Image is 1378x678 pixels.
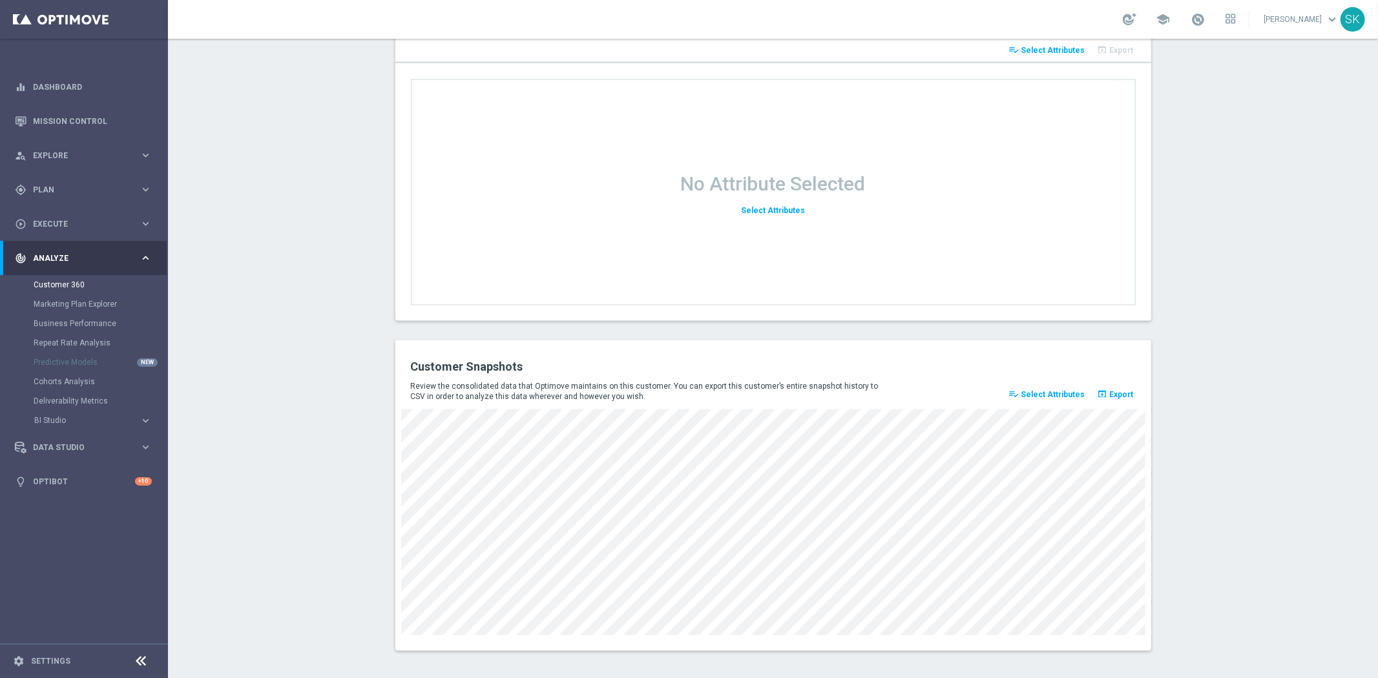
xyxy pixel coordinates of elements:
div: Mission Control [15,104,152,138]
div: Execute [15,218,140,230]
a: Dashboard [33,70,152,104]
span: Analyze [33,254,140,262]
span: school [1156,12,1170,26]
i: play_circle_outline [15,218,26,230]
a: Cohorts Analysis [34,376,134,387]
i: lightbulb [15,476,26,488]
h1: No Attribute Selected [681,172,866,196]
i: playlist_add_check [1009,389,1019,399]
a: Business Performance [34,318,134,329]
i: keyboard_arrow_right [140,252,152,264]
i: keyboard_arrow_right [140,218,152,230]
button: track_changes Analyze keyboard_arrow_right [14,253,152,263]
i: keyboard_arrow_right [140,441,152,453]
button: playlist_add_check Select Attributes [1007,41,1087,59]
i: keyboard_arrow_right [140,183,152,196]
span: keyboard_arrow_down [1325,12,1339,26]
i: keyboard_arrow_right [140,149,152,161]
div: Predictive Models [34,353,167,372]
a: [PERSON_NAME]keyboard_arrow_down [1262,10,1341,29]
div: BI Studio [34,411,167,430]
a: Repeat Rate Analysis [34,338,134,348]
div: Marketing Plan Explorer [34,294,167,314]
div: SK [1341,7,1365,32]
div: Dashboard [15,70,152,104]
div: Repeat Rate Analysis [34,333,167,353]
i: keyboard_arrow_right [140,415,152,427]
button: Data Studio keyboard_arrow_right [14,442,152,453]
i: person_search [15,150,26,161]
button: Select Attributes [739,202,807,220]
div: Analyze [15,252,140,264]
span: BI Studio [34,416,127,424]
p: Review the consolidated data that Optimove maintains on this customer. You can export this custom... [411,381,888,402]
a: Customer 360 [34,280,134,290]
div: Business Performance [34,314,167,333]
a: Settings [31,657,70,665]
div: Plan [15,184,140,196]
span: Explore [33,152,140,159]
i: settings [13,655,25,667]
button: Mission Control [14,116,152,127]
button: playlist_add_check Select Attributes [1007,385,1087,404]
div: Customer 360 [34,275,167,294]
div: BI Studio [34,416,140,424]
button: BI Studio keyboard_arrow_right [34,415,152,426]
span: Execute [33,220,140,228]
span: Select Attributes [1021,46,1085,55]
i: track_changes [15,252,26,264]
div: +10 [135,477,152,486]
div: Deliverability Metrics [34,391,167,411]
i: playlist_add_check [1009,45,1019,55]
button: lightbulb Optibot +10 [14,477,152,487]
i: equalizer [15,81,26,93]
span: Export [1110,390,1134,399]
span: Select Attributes [741,206,805,215]
div: Data Studio [15,442,140,453]
span: Select Attributes [1021,390,1085,399]
span: Data Studio [33,444,140,451]
div: NEW [137,358,158,367]
i: open_in_browser [1098,389,1108,399]
div: Cohorts Analysis [34,372,167,391]
i: gps_fixed [15,184,26,196]
div: Explore [15,150,140,161]
div: Optibot [15,464,152,498]
button: gps_fixed Plan keyboard_arrow_right [14,185,152,195]
a: Optibot [33,464,135,498]
a: Deliverability Metrics [34,396,134,406]
a: Mission Control [33,104,152,138]
h2: Customer Snapshots [411,359,764,375]
button: play_circle_outline Execute keyboard_arrow_right [14,219,152,229]
span: Plan [33,186,140,194]
a: Marketing Plan Explorer [34,299,134,309]
button: person_search Explore keyboard_arrow_right [14,150,152,161]
button: equalizer Dashboard [14,82,152,92]
button: open_in_browser Export [1096,385,1136,404]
